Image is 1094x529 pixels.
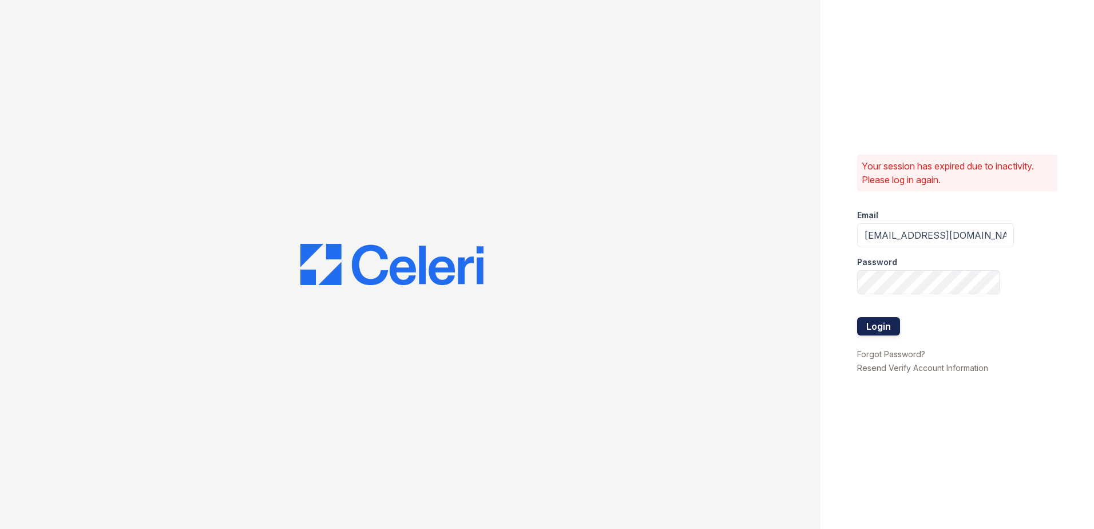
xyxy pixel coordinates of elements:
[857,349,925,359] a: Forgot Password?
[857,256,897,268] label: Password
[857,210,878,221] label: Email
[862,159,1053,187] p: Your session has expired due to inactivity. Please log in again.
[857,317,900,335] button: Login
[857,363,988,373] a: Resend Verify Account Information
[300,244,483,285] img: CE_Logo_Blue-a8612792a0a2168367f1c8372b55b34899dd931a85d93a1a3d3e32e68fde9ad4.png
